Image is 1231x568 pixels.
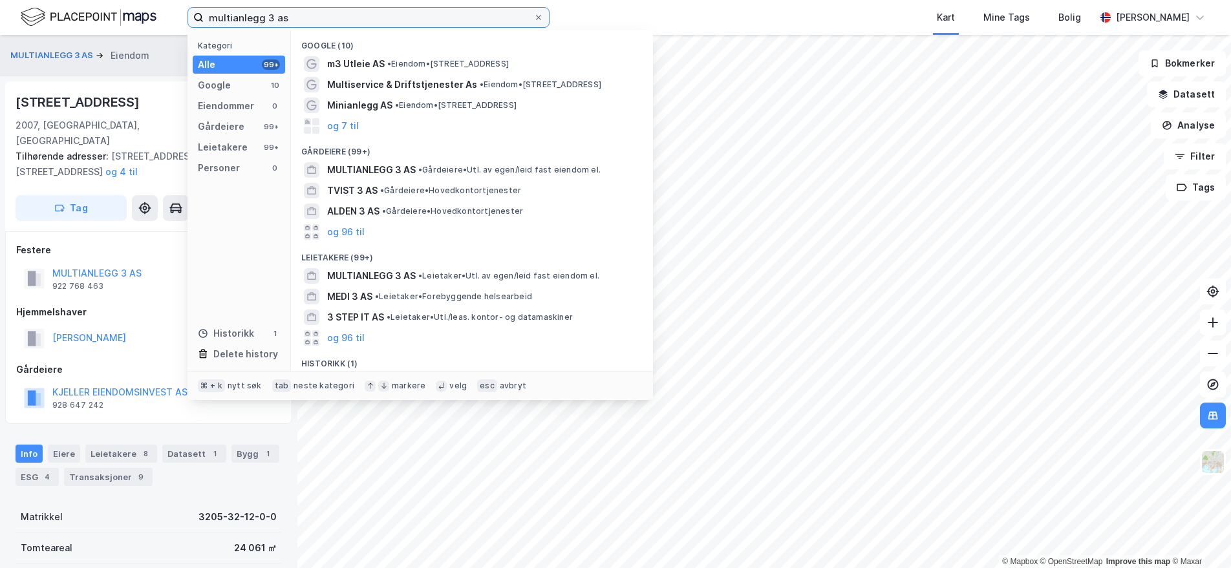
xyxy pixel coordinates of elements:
[204,8,533,27] input: Søk på adresse, matrikkel, gårdeiere, leietakere eller personer
[261,447,274,460] div: 1
[327,310,384,325] span: 3 STEP IT AS
[291,136,653,160] div: Gårdeiere (99+)
[327,118,359,134] button: og 7 til
[1106,557,1170,566] a: Improve this map
[198,509,277,525] div: 3205-32-12-0-0
[1002,557,1038,566] a: Mapbox
[228,381,262,391] div: nytt søk
[418,271,422,280] span: •
[382,206,386,216] span: •
[198,119,244,134] div: Gårdeiere
[327,268,416,284] span: MULTIANLEGG 3 AS
[270,328,280,339] div: 1
[418,271,599,281] span: Leietaker • Utl. av egen/leid fast eiendom el.
[294,381,354,391] div: neste kategori
[262,121,280,132] div: 99+
[327,77,477,92] span: Multiservice & Driftstjenester As
[418,165,422,174] span: •
[418,165,601,175] span: Gårdeiere • Utl. av egen/leid fast eiendom el.
[387,312,573,322] span: Leietaker • Utl./leas. kontor- og datamaskiner
[1058,10,1081,25] div: Bolig
[16,445,43,463] div: Info
[1166,506,1231,568] div: Kontrollprogram for chat
[380,185,384,195] span: •
[327,98,392,113] span: Minianlegg AS
[262,59,280,70] div: 99+
[327,204,380,219] span: ALDEN 3 AS
[198,140,248,155] div: Leietakere
[208,447,221,460] div: 1
[21,509,63,525] div: Matrikkel
[327,162,416,178] span: MULTIANLEGG 3 AS
[480,79,484,89] span: •
[48,445,80,463] div: Eiere
[1166,174,1226,200] button: Tags
[327,183,378,198] span: TVIST 3 AS
[21,540,72,556] div: Tomteareal
[983,10,1030,25] div: Mine Tags
[1147,81,1226,107] button: Datasett
[41,470,54,483] div: 4
[1166,506,1231,568] iframe: Chat Widget
[327,224,365,240] button: og 96 til
[395,100,517,110] span: Eiendom • [STREET_ADDRESS]
[16,242,281,258] div: Festere
[477,379,497,392] div: esc
[480,79,601,90] span: Eiendom • [STREET_ADDRESS]
[382,206,523,216] span: Gårdeiere • Hovedkontortjenester
[134,470,147,483] div: 9
[198,41,285,50] div: Kategori
[270,163,280,173] div: 0
[16,195,127,221] button: Tag
[198,160,240,176] div: Personer
[291,242,653,266] div: Leietakere (99+)
[198,326,254,341] div: Historikk
[231,445,279,463] div: Bygg
[375,291,532,302] span: Leietaker • Forebyggende helsearbeid
[387,312,391,322] span: •
[85,445,157,463] div: Leietakere
[213,346,278,362] div: Delete history
[198,379,225,392] div: ⌘ + k
[262,142,280,153] div: 99+
[111,48,149,63] div: Eiendom
[16,362,281,377] div: Gårdeiere
[1139,50,1226,76] button: Bokmerker
[1151,112,1226,138] button: Analyse
[16,92,142,112] div: [STREET_ADDRESS]
[64,468,153,486] div: Transaksjoner
[387,59,509,69] span: Eiendom • [STREET_ADDRESS]
[1164,143,1226,169] button: Filter
[392,381,425,391] div: markere
[1116,10,1190,25] div: [PERSON_NAME]
[272,379,292,392] div: tab
[327,289,372,304] span: MEDI 3 AS
[291,30,653,54] div: Google (10)
[21,6,156,28] img: logo.f888ab2527a4732fd821a326f86c7f29.svg
[139,447,152,460] div: 8
[270,80,280,90] div: 10
[16,468,59,486] div: ESG
[162,445,226,463] div: Datasett
[327,330,365,346] button: og 96 til
[198,57,215,72] div: Alle
[1040,557,1103,566] a: OpenStreetMap
[234,540,277,556] div: 24 061 ㎡
[198,78,231,93] div: Google
[387,59,391,68] span: •
[16,151,111,162] span: Tilhørende adresser:
[327,56,385,72] span: m3 Utleie AS
[16,149,272,180] div: [STREET_ADDRESS], [STREET_ADDRESS]
[52,400,103,410] div: 928 647 242
[291,348,653,372] div: Historikk (1)
[16,118,214,149] div: 2007, [GEOGRAPHIC_DATA], [GEOGRAPHIC_DATA]
[10,49,96,62] button: MULTIANLEGG 3 AS
[198,98,254,114] div: Eiendommer
[937,10,955,25] div: Kart
[1201,450,1225,474] img: Z
[380,185,521,196] span: Gårdeiere • Hovedkontortjenester
[16,304,281,320] div: Hjemmelshaver
[395,100,399,110] span: •
[449,381,467,391] div: velg
[270,101,280,111] div: 0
